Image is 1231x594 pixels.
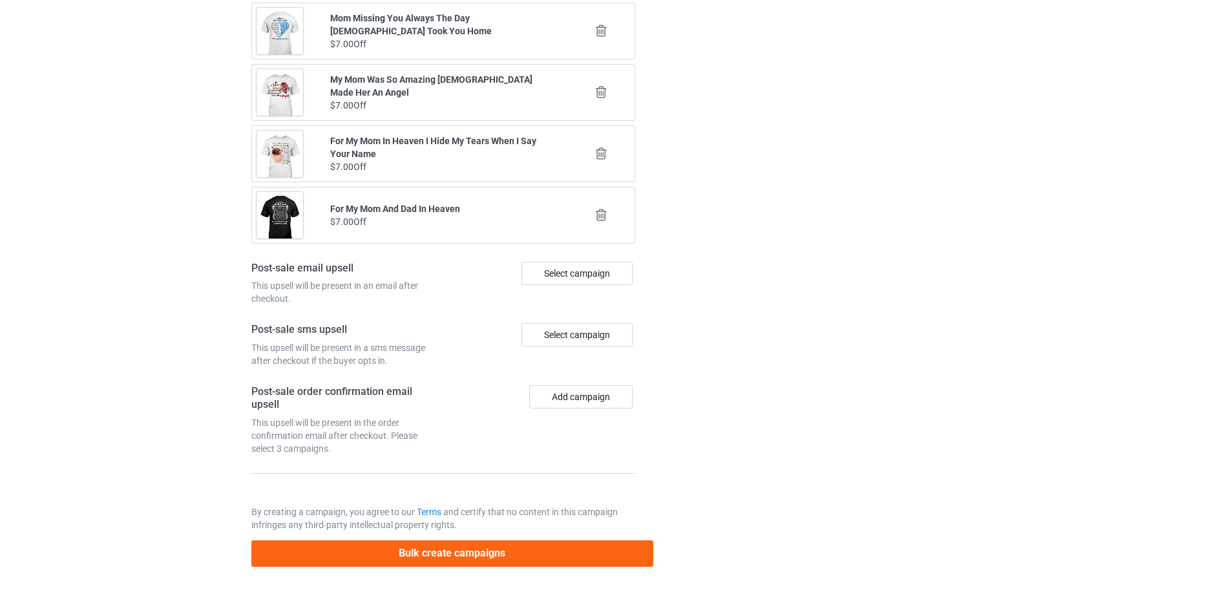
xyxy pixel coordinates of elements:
b: My Mom Was So Amazing [DEMOGRAPHIC_DATA] Made Her An Angel [330,74,532,98]
div: Select campaign [521,262,633,285]
div: $7.00 Off [330,215,557,228]
button: Bulk create campaigns [251,540,653,567]
div: This upsell will be present in a sms message after checkout if the buyer opts in. [251,341,439,367]
div: This upsell will be present in an email after checkout. [251,279,439,305]
div: Select campaign [521,323,633,346]
div: $7.00 Off [330,160,557,173]
p: By creating a campaign, you agree to our and certify that no content in this campaign infringes a... [251,505,635,531]
a: Terms [417,507,441,517]
div: This upsell will be present in the order confirmation email after checkout. Please select 3 campa... [251,416,439,455]
div: $7.00 Off [330,99,557,112]
h4: Post-sale order confirmation email upsell [251,385,439,412]
h4: Post-sale sms upsell [251,323,439,337]
button: Add campaign [529,385,633,408]
b: For My Mom And Dad In Heaven [330,204,460,214]
b: For My Mom In Heaven I Hide My Tears When I Say Your Name [330,136,536,159]
h4: Post-sale email upsell [251,262,439,275]
b: Mom Missing You Always The Day [DEMOGRAPHIC_DATA] Took You Home [330,13,492,36]
div: $7.00 Off [330,37,557,50]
